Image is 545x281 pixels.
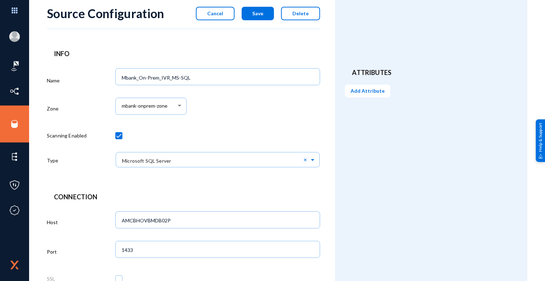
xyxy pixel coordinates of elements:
[54,49,313,59] header: Info
[9,61,20,71] img: icon-risk-sonar.svg
[351,88,385,94] span: Add Attribute
[252,10,263,16] span: Save
[303,156,309,163] span: Clear all
[47,77,60,84] label: Name
[9,205,20,216] img: icon-compliance.svg
[242,7,274,20] button: Save
[292,10,309,16] span: Delete
[538,154,543,158] img: help_support.svg
[4,3,25,18] img: app launcher
[122,103,167,109] span: mbank-onprem-zone
[47,6,164,21] div: Source Configuration
[207,10,223,16] span: Cancel
[47,218,58,226] label: Host
[9,119,20,129] img: icon-sources.svg
[196,7,235,20] button: Cancel
[345,85,390,97] button: Add Attribute
[47,132,87,139] label: Scanning Enabled
[536,119,545,162] div: Help & Support
[281,7,320,20] button: Delete
[47,248,57,255] label: Port
[352,68,510,77] header: Attributes
[9,86,20,97] img: icon-inventory.svg
[54,192,313,202] header: Connection
[9,31,20,42] img: blank-profile-picture.png
[47,157,59,164] label: Type
[9,180,20,190] img: icon-policies.svg
[122,247,316,253] input: 1433
[9,151,20,162] img: icon-elements.svg
[47,105,59,112] label: Zone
